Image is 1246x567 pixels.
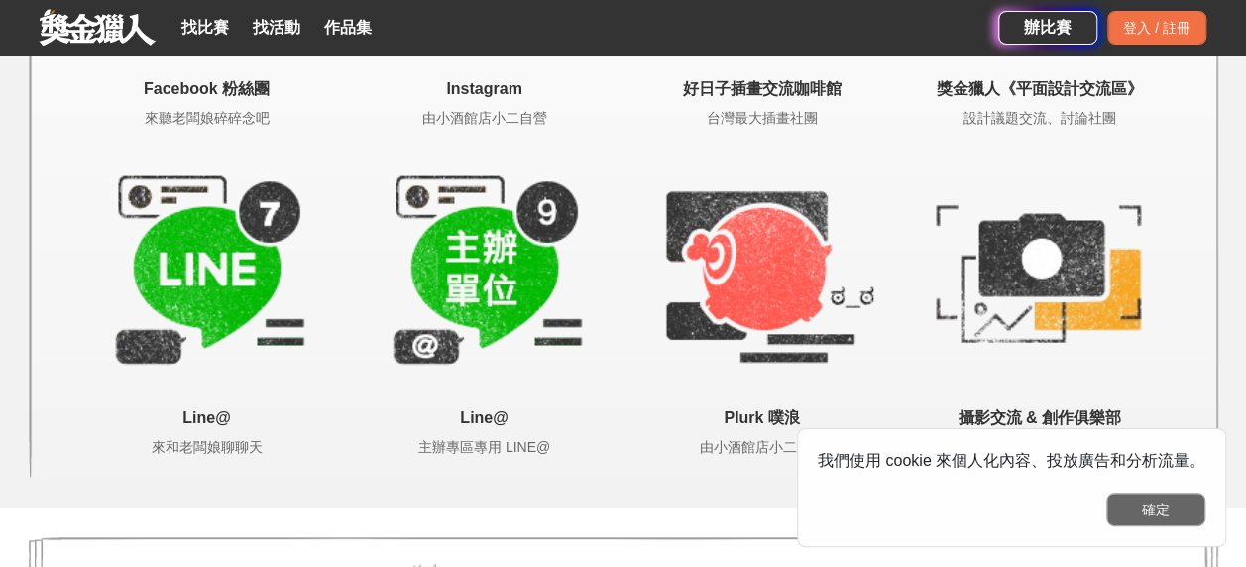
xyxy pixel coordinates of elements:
[623,129,901,458] a: Plurk 噗浪 由小酒館店小二自營
[68,129,346,406] img: Icon
[623,437,901,458] span: 由小酒館店小二自營
[346,129,623,406] img: Icon
[245,14,308,42] a: 找活動
[346,406,623,430] span: Line@
[901,129,1179,406] img: Icon
[901,108,1179,129] span: 設計議題交流、討論社團
[68,108,346,129] span: 來聽老闆娘碎碎念吧
[68,77,346,101] span: Facebook 粉絲團
[901,406,1179,430] span: 攝影交流 & 創作俱樂部
[998,11,1097,45] a: 辦比賽
[68,437,346,458] span: 來和老闆娘聊聊天
[818,452,1205,469] span: 我們使用 cookie 來個人化內容、投放廣告和分析流量。
[623,77,901,101] span: 好日子插畫交流咖啡館
[346,437,623,458] span: 主辦專區專用 LINE@
[901,77,1179,101] span: 獎金獵人《平面設計交流區》
[1107,11,1206,45] div: 登入 / 註冊
[623,129,901,406] img: Icon
[173,14,237,42] a: 找比賽
[623,406,901,430] span: Plurk 噗浪
[346,108,623,129] span: 由小酒館店小二自營
[346,77,623,101] span: Instagram
[901,129,1179,458] a: 攝影交流 & 創作俱樂部 專屬攝影創作愛好、欣賞者們
[68,406,346,430] span: Line@
[68,129,346,458] a: Line@ 來和老闆娘聊聊天
[346,129,623,458] a: Line@ 主辦專區專用 LINE@
[316,14,380,42] a: 作品集
[623,108,901,129] span: 台灣最大插畫社團
[1106,493,1205,526] button: 確定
